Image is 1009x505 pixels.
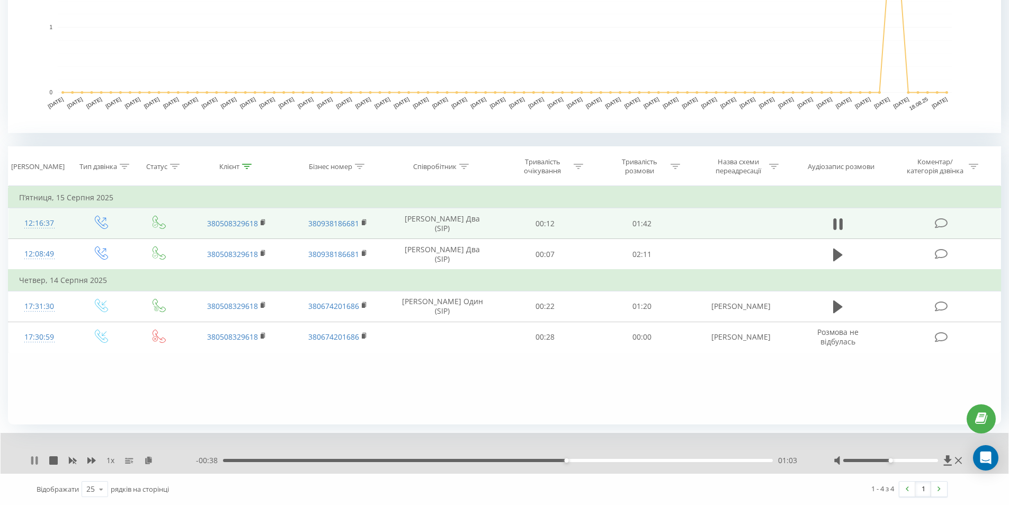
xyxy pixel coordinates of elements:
td: 01:42 [594,208,691,239]
td: [PERSON_NAME] Один (SIP) [388,291,497,322]
div: Тип дзвінка [79,162,117,171]
div: 1 - 4 з 4 [871,483,894,494]
a: 380508329618 [207,301,258,311]
div: 12:08:49 [19,244,60,264]
div: Співробітник [413,162,457,171]
text: [DATE] [239,96,256,109]
text: [DATE] [316,96,333,109]
text: [DATE] [373,96,391,109]
text: [DATE] [873,96,891,109]
a: 380938186681 [308,218,359,228]
td: Четвер, 14 Серпня 2025 [8,270,1001,291]
div: 12:16:37 [19,213,60,234]
text: [DATE] [335,96,353,109]
a: 380674201686 [308,301,359,311]
div: 17:30:59 [19,327,60,348]
a: 1 [915,482,931,497]
td: 00:28 [497,322,594,352]
div: Статус [146,162,167,171]
td: 00:12 [497,208,594,239]
td: 00:22 [497,291,594,322]
a: 380674201686 [308,332,359,342]
td: 00:00 [594,322,691,352]
text: [DATE] [528,96,545,109]
text: [DATE] [547,96,564,109]
text: [DATE] [162,96,180,109]
a: 380508329618 [207,218,258,228]
span: Відображати [37,484,79,494]
text: [DATE] [220,96,237,109]
text: [DATE] [796,96,814,109]
div: Бізнес номер [309,162,352,171]
td: [PERSON_NAME] [690,291,791,322]
text: [DATE] [470,96,487,109]
span: 1 x [106,455,114,466]
div: [PERSON_NAME] [11,162,65,171]
text: [DATE] [892,96,910,109]
text: [DATE] [104,96,122,109]
text: [DATE] [585,96,602,109]
div: Тривалість очікування [514,157,571,175]
text: [DATE] [623,96,641,109]
td: 01:20 [594,291,691,322]
text: [DATE] [758,96,775,109]
a: 380508329618 [207,249,258,259]
div: Open Intercom Messenger [973,445,998,471]
td: [PERSON_NAME] Два (SIP) [388,208,497,239]
text: [DATE] [719,96,737,109]
text: [DATE] [450,96,468,109]
text: [DATE] [354,96,372,109]
text: [DATE] [508,96,525,109]
td: 00:07 [497,239,594,270]
text: 18.08.25 [908,96,930,111]
div: Коментар/категорія дзвінка [904,157,966,175]
text: [DATE] [124,96,141,109]
text: [DATE] [143,96,160,109]
text: [DATE] [642,96,660,109]
text: [DATE] [835,96,852,109]
text: [DATE] [854,96,871,109]
text: [DATE] [182,96,199,109]
text: [DATE] [431,96,449,109]
text: [DATE] [47,96,65,109]
text: [DATE] [412,96,430,109]
text: [DATE] [662,96,679,109]
td: П’ятниця, 15 Серпня 2025 [8,187,1001,208]
div: 17:31:30 [19,296,60,317]
span: Розмова не відбулась [817,327,859,347]
text: [DATE] [931,96,948,109]
a: 380938186681 [308,249,359,259]
a: 380508329618 [207,332,258,342]
span: 01:03 [778,455,797,466]
div: 25 [86,484,95,494]
div: Клієнт [219,162,239,171]
div: Аудіозапис розмови [808,162,874,171]
div: Accessibility label [888,458,892,463]
div: Accessibility label [565,458,569,463]
text: [DATE] [566,96,583,109]
text: [DATE] [777,96,794,109]
text: [DATE] [739,96,756,109]
text: [DATE] [258,96,276,109]
text: [DATE] [604,96,622,109]
text: [DATE] [278,96,295,109]
text: 1 [49,24,52,30]
text: 0 [49,90,52,95]
text: [DATE] [85,96,103,109]
span: рядків на сторінці [111,484,169,494]
text: [DATE] [201,96,218,109]
text: [DATE] [681,96,699,109]
div: Тривалість розмови [611,157,668,175]
td: [PERSON_NAME] [690,322,791,352]
span: - 00:38 [196,455,223,466]
text: [DATE] [393,96,410,109]
text: [DATE] [816,96,833,109]
td: 02:11 [594,239,691,270]
text: [DATE] [66,96,84,109]
td: [PERSON_NAME] Два (SIP) [388,239,497,270]
text: [DATE] [489,96,506,109]
div: Назва схеми переадресації [710,157,766,175]
text: [DATE] [297,96,314,109]
text: [DATE] [700,96,718,109]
